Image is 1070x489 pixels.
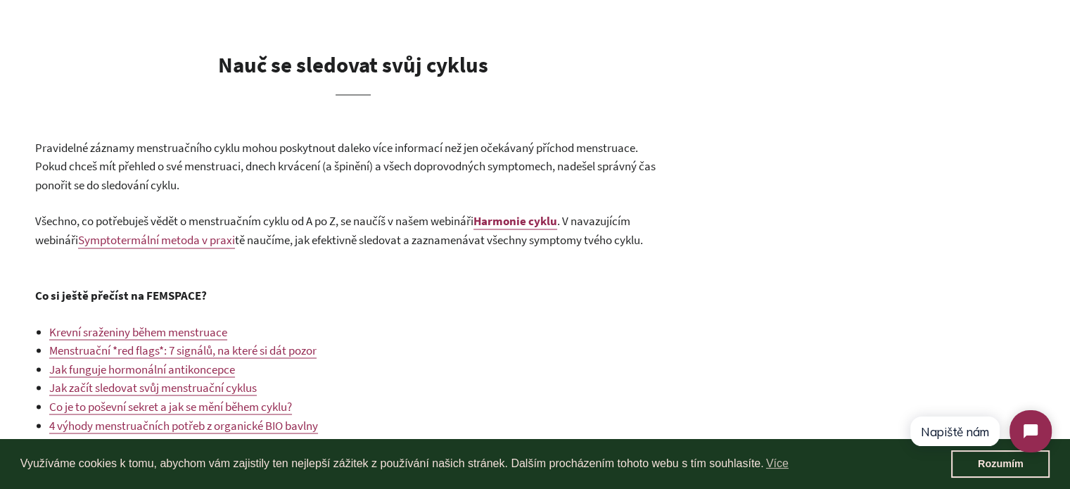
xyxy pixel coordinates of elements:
[897,398,1064,464] iframe: Tidio Chat
[218,51,488,78] b: Nauč se sledovat svůj cyklus
[49,324,227,339] span: Krevní sraženiny během menstruace
[473,213,557,229] a: Harmonie cyklu
[235,232,643,248] span: tě naučíme, jak efektivně sledovat a zaznamenávat všechny symptomy tvého cyklu.
[35,287,207,303] b: Co si ještě přečíst na FEMSPACE?
[49,324,227,340] a: Krevní sraženiny během menstruace
[35,140,656,193] span: Pravidelné záznamy menstruačního cyklu mohou poskytnout daleko více informací než jen očekávaný p...
[49,417,318,433] a: 4 výhody menstruačních potřeb z organické BIO bavlny
[49,361,235,377] a: Jak funguje hormonální antikoncepce
[764,453,791,474] a: learn more about cookies
[78,232,235,248] a: Symptotermální metoda v praxi
[49,361,235,376] span: Jak funguje hormonální antikoncepce
[49,379,257,395] a: Jak začít sledovat svůj menstruační cyklus
[49,342,317,358] a: Menstruační *red flags*: 7 signálů, na které si dát pozor
[49,342,317,357] span: Menstruační *red flags*: 7 signálů, na které si dát pozor
[20,453,951,474] span: Využíváme cookies k tomu, abychom vám zajistily ten nejlepší zážitek z používání našich stránek. ...
[49,398,292,414] a: Co je to poševní sekret a jak se mění během cyklu?
[35,213,473,229] span: Všechno, co potřebuješ vědět o menstruačním cyklu od A po Z, se naučíš v našem webináři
